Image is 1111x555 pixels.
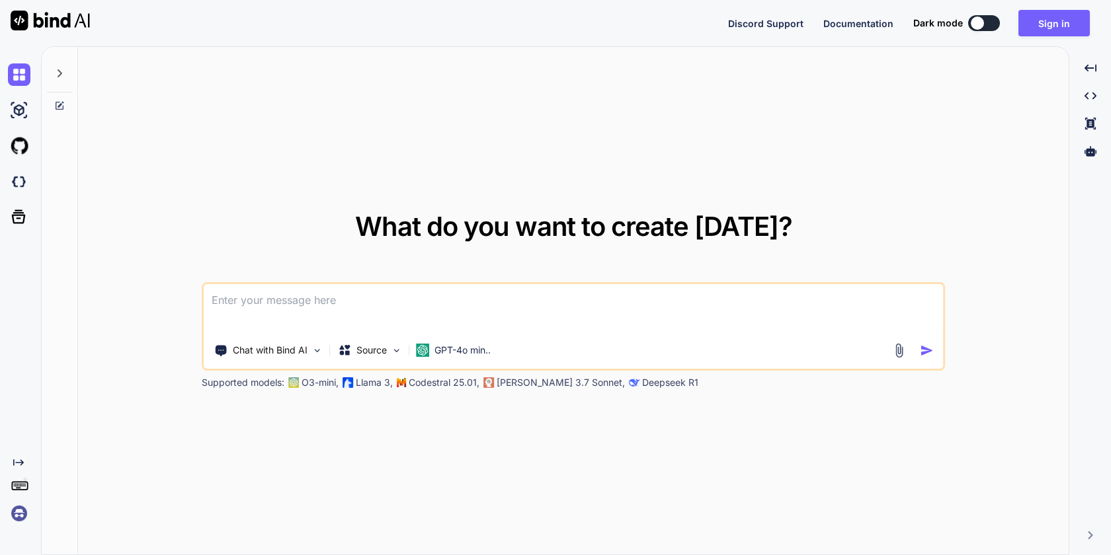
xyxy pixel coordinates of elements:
[8,170,30,193] img: darkCloudIdeIcon
[409,376,479,389] p: Codestral 25.01,
[434,344,491,357] p: GPT-4o min..
[311,345,323,356] img: Pick Tools
[8,502,30,525] img: signin
[891,343,907,358] img: attachment
[629,377,639,388] img: claude
[8,99,30,122] img: ai-studio
[233,344,308,357] p: Chat with Bind AI
[391,345,402,356] img: Pick Models
[823,18,893,29] span: Documentation
[302,376,339,389] p: O3-mini,
[920,344,934,357] img: icon
[823,17,893,30] button: Documentation
[8,63,30,86] img: chat
[397,378,406,387] img: Mistral-AI
[642,376,698,389] p: Deepseek R1
[913,17,963,30] span: Dark mode
[202,376,284,389] p: Supported models:
[416,344,429,357] img: GPT-4o mini
[356,376,393,389] p: Llama 3,
[497,376,625,389] p: [PERSON_NAME] 3.7 Sonnet,
[728,18,803,29] span: Discord Support
[1018,10,1090,36] button: Sign in
[8,135,30,157] img: githubLight
[343,377,353,388] img: Llama2
[728,17,803,30] button: Discord Support
[288,377,299,388] img: GPT-4
[355,210,792,242] span: What do you want to create [DATE]?
[356,344,387,357] p: Source
[483,377,494,388] img: claude
[11,11,90,30] img: Bind AI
